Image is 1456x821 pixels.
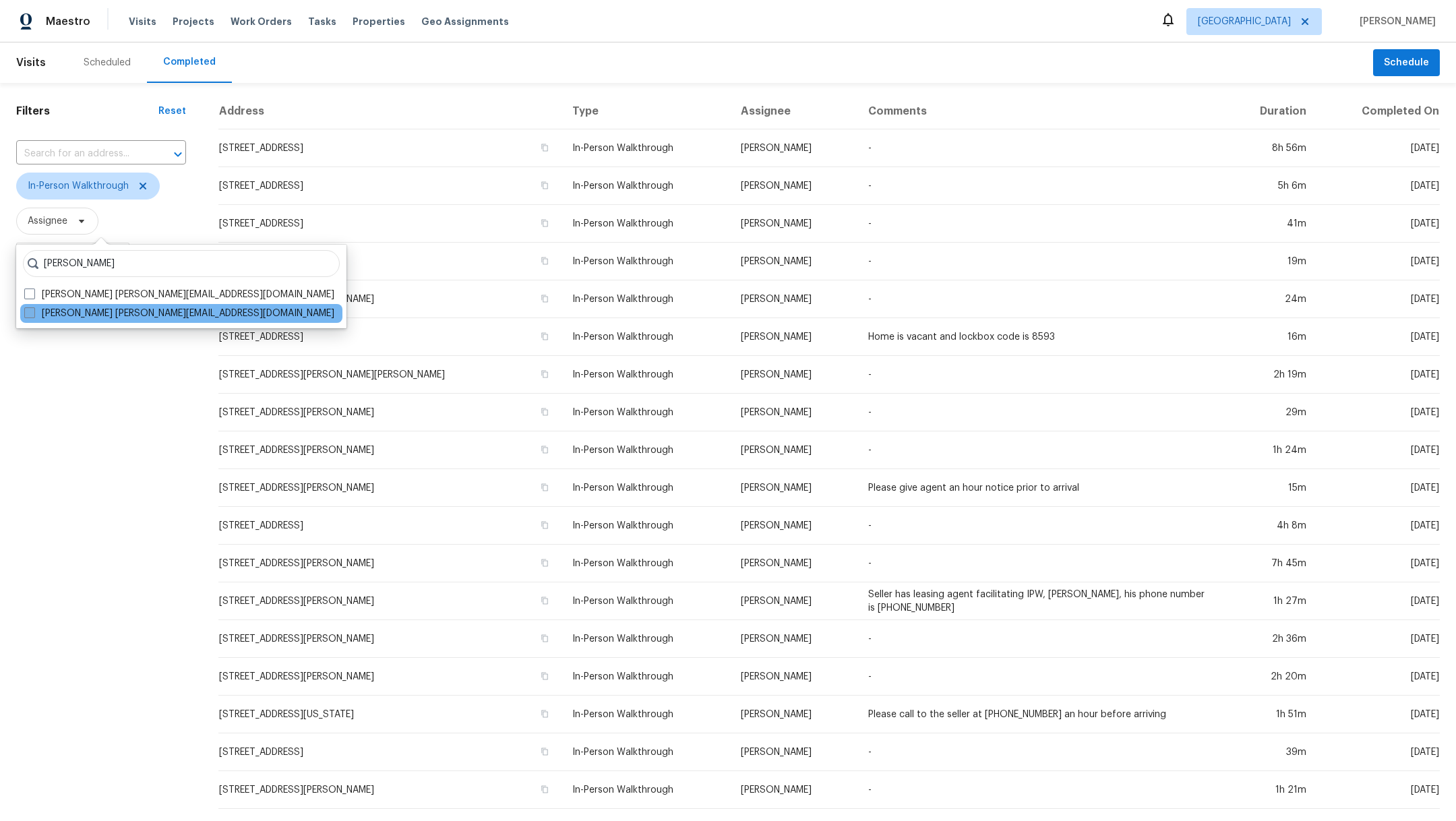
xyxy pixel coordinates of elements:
td: [STREET_ADDRESS] [218,507,562,545]
td: Please call to the seller at [PHONE_NUMBER] an hour before arriving [857,696,1224,733]
button: Copy Address [539,142,551,154]
td: 2h 36m [1223,620,1317,658]
td: [STREET_ADDRESS][PERSON_NAME] [218,545,562,582]
td: [DATE] [1317,318,1440,356]
td: 1h 24m [1223,431,1317,469]
td: In-Person Walkthrough [562,394,730,431]
td: [STREET_ADDRESS][PERSON_NAME] [218,431,562,469]
td: [DATE] [1317,167,1440,205]
td: 24m [1223,280,1317,318]
span: Work Orders [231,15,292,28]
td: 2h 19m [1223,356,1317,394]
td: [STREET_ADDRESS] [218,205,562,243]
td: - [857,733,1224,771]
td: 29m [1223,394,1317,431]
th: Type [562,94,730,129]
td: - [857,545,1224,582]
td: [DATE] [1317,431,1440,469]
td: In-Person Walkthrough [562,243,730,280]
td: In-Person Walkthrough [562,733,730,771]
h1: Filters [16,104,158,118]
td: - [857,356,1224,394]
td: [STREET_ADDRESS] [218,243,562,280]
td: In-Person Walkthrough [562,356,730,394]
th: Comments [857,94,1224,129]
td: In-Person Walkthrough [562,582,730,620]
td: In-Person Walkthrough [562,620,730,658]
button: Copy Address [539,746,551,758]
th: Assignee [730,94,857,129]
button: Open [169,145,187,164]
button: Copy Address [539,444,551,456]
td: [STREET_ADDRESS][PERSON_NAME][PERSON_NAME] [218,356,562,394]
div: Completed [163,55,216,69]
div: Reset [158,104,186,118]
button: Copy Address [539,217,551,229]
button: Copy Address [539,330,551,342]
div: Scheduled [84,56,131,69]
td: [PERSON_NAME] [730,167,857,205]
td: [DATE] [1317,733,1440,771]
td: [PERSON_NAME] [730,582,857,620]
button: Copy Address [539,368,551,380]
td: [STREET_ADDRESS][PERSON_NAME] [218,394,562,431]
td: - [857,167,1224,205]
label: [PERSON_NAME] [PERSON_NAME][EMAIL_ADDRESS][DOMAIN_NAME] [24,288,334,301]
td: - [857,129,1224,167]
button: Copy Address [539,293,551,305]
td: 8h 56m [1223,129,1317,167]
td: In-Person Walkthrough [562,545,730,582]
input: Search for an address... [16,144,148,164]
th: Completed On [1317,94,1440,129]
td: [DATE] [1317,394,1440,431]
button: Copy Address [539,481,551,493]
span: Geo Assignments [421,15,509,28]
td: 19m [1223,243,1317,280]
td: [PERSON_NAME] [730,318,857,356]
button: Copy Address [539,708,551,720]
td: 5h 6m [1223,167,1317,205]
span: [GEOGRAPHIC_DATA] [1198,15,1291,28]
td: - [857,431,1224,469]
td: In-Person Walkthrough [562,167,730,205]
span: Maestro [46,15,90,28]
td: 1h 21m [1223,771,1317,809]
td: [STREET_ADDRESS][PERSON_NAME] [218,469,562,507]
td: [DATE] [1317,658,1440,696]
td: [STREET_ADDRESS][PERSON_NAME] [218,280,562,318]
td: - [857,507,1224,545]
td: In-Person Walkthrough [562,696,730,733]
span: Schedule [1384,55,1429,71]
td: - [857,280,1224,318]
th: Duration [1223,94,1317,129]
td: In-Person Walkthrough [562,205,730,243]
td: [DATE] [1317,469,1440,507]
td: [DATE] [1317,280,1440,318]
td: [PERSON_NAME] [730,545,857,582]
td: [DATE] [1317,243,1440,280]
td: [STREET_ADDRESS][PERSON_NAME] [218,620,562,658]
td: 2h 20m [1223,658,1317,696]
td: [DATE] [1317,129,1440,167]
td: [DATE] [1317,582,1440,620]
td: [PERSON_NAME] [730,469,857,507]
td: [PERSON_NAME] [730,243,857,280]
td: [STREET_ADDRESS][PERSON_NAME] [218,582,562,620]
button: Copy Address [539,179,551,191]
td: - [857,205,1224,243]
button: Copy Address [539,557,551,569]
span: Visits [129,15,156,28]
td: [PERSON_NAME] [730,129,857,167]
td: [STREET_ADDRESS] [218,733,562,771]
td: Seller has leasing agent facilitating IPW, [PERSON_NAME], his phone number is [PHONE_NUMBER] [857,582,1224,620]
td: 15m [1223,469,1317,507]
td: [STREET_ADDRESS] [218,318,562,356]
td: In-Person Walkthrough [562,658,730,696]
span: Projects [173,15,214,28]
td: - [857,658,1224,696]
td: [PERSON_NAME] [730,394,857,431]
td: [PERSON_NAME] [730,280,857,318]
span: [PERSON_NAME] [1354,15,1436,28]
td: Home is vacant and lockbox code is 8593 [857,318,1224,356]
td: [PERSON_NAME] [730,771,857,809]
